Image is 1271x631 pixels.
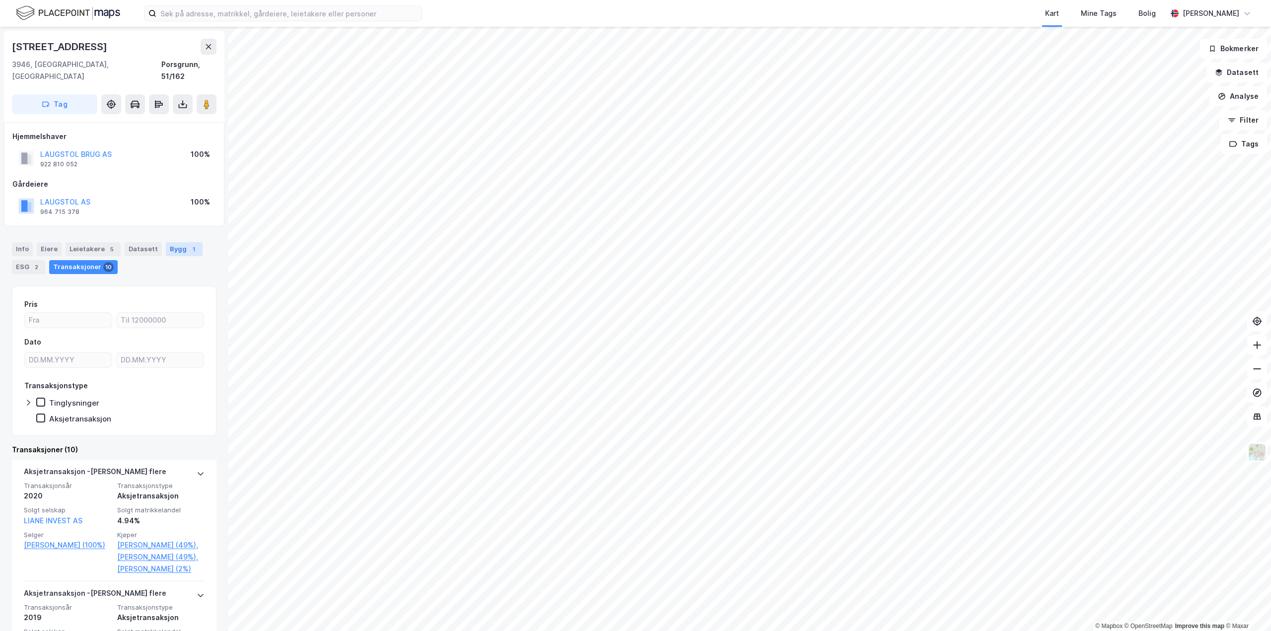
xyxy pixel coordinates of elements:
a: [PERSON_NAME] (2%) [117,563,205,575]
div: Leietakere [66,242,121,256]
div: Kontrollprogram for chat [1221,583,1271,631]
div: Gårdeiere [12,178,216,190]
img: logo.f888ab2527a4732fd821a326f86c7f29.svg [16,4,120,22]
a: [PERSON_NAME] (49%), [117,539,205,551]
div: Aksjetransaksjon - [PERSON_NAME] flere [24,466,166,482]
div: Tinglysninger [49,398,99,408]
div: 100% [191,196,210,208]
div: Transaksjonstype [24,380,88,392]
span: Transaksjonstype [117,603,205,612]
a: [PERSON_NAME] (100%) [24,539,111,551]
div: Datasett [125,242,162,256]
button: Filter [1219,110,1267,130]
input: Fra [25,313,112,328]
span: Solgt matrikkelandel [117,506,205,514]
input: DD.MM.YYYY [117,352,204,367]
div: Aksjetransaksjon [117,490,205,502]
iframe: Chat Widget [1221,583,1271,631]
div: Kart [1045,7,1059,19]
div: Aksjetransaksjon [49,414,111,423]
div: Aksjetransaksjon [117,612,205,624]
button: Tag [12,94,97,114]
div: 2019 [24,612,111,624]
button: Bokmerker [1200,39,1267,59]
div: Info [12,242,33,256]
img: Z [1248,443,1267,462]
div: Porsgrunn, 51/162 [161,59,217,82]
button: Tags [1221,134,1267,154]
button: Analyse [1209,86,1267,106]
div: [PERSON_NAME] [1183,7,1239,19]
div: 2020 [24,490,111,502]
div: Dato [24,336,41,348]
div: 5 [107,244,117,254]
div: 100% [191,148,210,160]
span: Transaksjonsår [24,603,111,612]
div: Bygg [166,242,203,256]
div: [STREET_ADDRESS] [12,39,109,55]
div: Hjemmelshaver [12,131,216,142]
div: 964 715 378 [40,208,79,216]
input: Til 12000000 [117,313,204,328]
div: Eiere [37,242,62,256]
span: Solgt selskap [24,506,111,514]
div: Bolig [1138,7,1156,19]
div: ESG [12,260,45,274]
span: Kjøper [117,531,205,539]
a: [PERSON_NAME] (49%), [117,551,205,563]
a: Improve this map [1175,623,1224,630]
div: Mine Tags [1081,7,1117,19]
div: Aksjetransaksjon - [PERSON_NAME] flere [24,587,166,603]
a: OpenStreetMap [1125,623,1173,630]
input: Søk på adresse, matrikkel, gårdeiere, leietakere eller personer [156,6,422,21]
div: 2 [31,262,41,272]
div: 3946, [GEOGRAPHIC_DATA], [GEOGRAPHIC_DATA] [12,59,161,82]
div: 922 810 052 [40,160,77,168]
button: Datasett [1206,63,1267,82]
div: Pris [24,298,38,310]
span: Transaksjonsår [24,482,111,490]
div: 4.94% [117,515,205,527]
div: Transaksjoner [49,260,118,274]
a: LIANE INVEST AS [24,516,82,525]
div: Transaksjoner (10) [12,444,216,456]
div: 1 [189,244,199,254]
a: Mapbox [1095,623,1123,630]
input: DD.MM.YYYY [25,352,112,367]
div: 10 [103,262,114,272]
span: Selger [24,531,111,539]
span: Transaksjonstype [117,482,205,490]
